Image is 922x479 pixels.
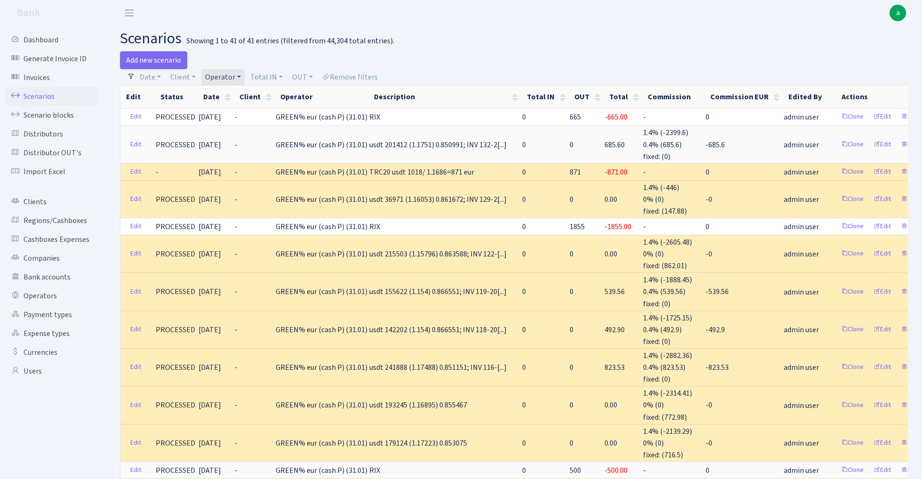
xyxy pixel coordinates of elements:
[783,86,836,108] th: Edited By
[570,112,581,122] span: 665
[604,465,628,476] span: -500.00
[235,465,238,476] span: -
[235,362,238,373] span: -
[369,167,474,177] span: TRC20 usdt 1018/ 1.1686=871 eur
[199,249,221,259] span: [DATE]
[369,112,380,122] span: RIX
[5,362,99,381] a: Users
[126,285,145,299] a: Edit
[642,86,705,108] th: Commission
[199,222,221,232] span: [DATE]
[126,192,145,207] a: Edit
[369,249,507,259] span: usdt 215503 (1.15796) 0.863588; INV 122-[...]
[369,287,507,297] span: usdt 155622 (1.154) 0.866551; INV 119-20[...]
[369,222,380,232] span: RIX
[570,400,573,411] span: 0
[5,31,99,49] a: Dashboard
[784,112,819,123] span: admin user
[156,140,195,150] span: PROCESSED
[869,398,895,413] a: Edit
[120,86,155,108] th: Edit
[784,167,819,178] span: admin user
[869,360,895,375] a: Edit
[136,69,165,85] a: Date
[837,463,868,478] a: Clone
[706,400,712,411] span: -0
[643,128,688,162] span: 1.4% (-2399.6) 0.4% (685.6) fixed: (0)
[869,165,895,179] a: Edit
[288,69,317,85] a: OUT
[198,86,234,108] th: Date : activate to sort column ascending
[5,125,99,144] a: Distributors
[869,436,895,450] a: Edit
[784,194,819,205] span: admin user
[643,426,692,460] span: 1.4% (-2139.29) 0% (0) fixed: (716.5)
[522,400,526,411] span: 0
[275,86,368,108] th: Operator
[837,165,868,179] a: Clone
[156,362,195,373] span: PROCESSED
[126,247,145,261] a: Edit
[837,322,868,337] a: Clone
[604,86,642,108] th: Total : activate to sort column ascending
[369,194,507,205] span: usdt 36971 (1.16053) 0.861672; INV 129-2[...]
[234,86,275,108] th: Client : activate to sort column ascending
[276,194,367,205] span: GREEN% eur (cash P) (31.01)
[569,86,604,108] th: OUT : activate to sort column ascending
[235,325,238,335] span: -
[643,183,687,216] span: 1.4% (-446) 0% (0) fixed: (147.88)
[643,167,646,177] span: -
[201,69,245,85] a: Operator
[784,248,819,260] span: admin user
[837,137,868,152] a: Clone
[706,325,725,335] span: -492.9
[199,362,221,373] span: [DATE]
[784,324,819,335] span: admin user
[186,37,394,46] div: Showing 1 to 41 of 41 entries (filtered from 44,304 total entries).
[837,110,868,124] a: Clone
[368,86,521,108] th: Description : activate to sort column ascending
[522,167,526,177] span: 0
[276,400,367,411] span: GREEN% eur (cash P) (31.01)
[120,28,182,49] span: scenarios
[235,222,238,232] span: -
[5,324,99,343] a: Expense types
[369,362,507,373] span: usdt 241888 (1.17488) 0.851151; INV 116-[...]
[246,69,286,85] a: Total IN
[276,140,367,150] span: GREEN% eur (cash P) (31.01)
[235,112,238,122] span: -
[837,436,868,450] a: Clone
[522,140,526,150] span: 0
[522,222,526,232] span: 0
[235,438,238,448] span: -
[604,362,625,373] span: 823.53
[570,167,581,177] span: 871
[869,285,895,299] a: Edit
[199,287,221,297] span: [DATE]
[156,438,195,448] span: PROCESSED
[604,194,617,205] span: 0.00
[276,167,367,177] span: GREEN% eur (cash P) (31.01)
[706,249,712,259] span: -0
[235,140,238,150] span: -
[126,436,145,450] a: Edit
[5,192,99,211] a: Clients
[869,110,895,124] a: Edit
[869,322,895,337] a: Edit
[604,249,617,259] span: 0.00
[706,438,712,448] span: -0
[199,325,221,335] span: [DATE]
[869,219,895,234] a: Edit
[837,360,868,375] a: Clone
[522,325,526,335] span: 0
[276,222,367,232] span: GREEN% eur (cash P) (31.01)
[5,87,99,106] a: Scenarios
[784,221,819,232] span: admin user
[199,140,221,150] span: [DATE]
[235,287,238,297] span: -
[235,194,238,205] span: -
[784,139,819,151] span: admin user
[199,167,221,177] span: [DATE]
[276,325,367,335] span: GREEN% eur (cash P) (31.01)
[5,68,99,87] a: Invoices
